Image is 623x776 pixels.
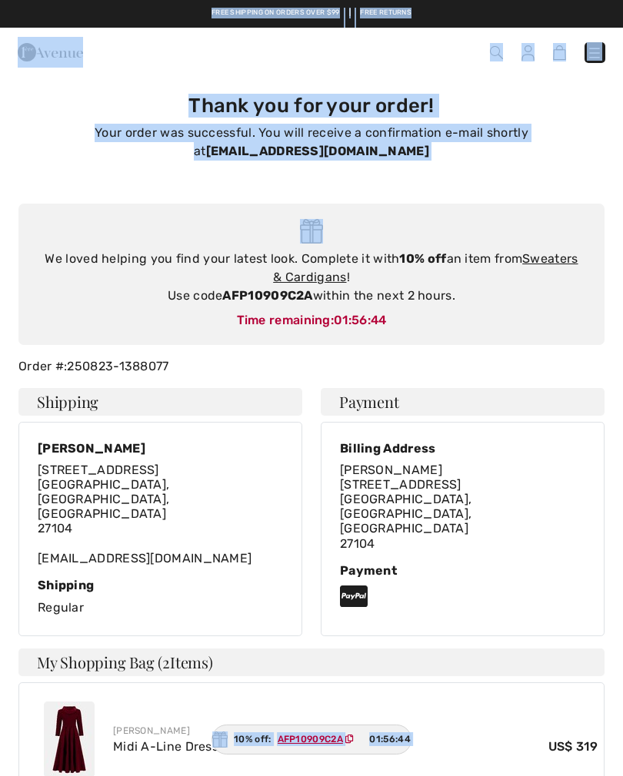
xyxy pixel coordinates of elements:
span: [PERSON_NAME] [340,463,442,477]
div: We loved helping you find your latest look. Complete it with an item from ! Use code within the n... [34,250,589,305]
h4: My Shopping Bag ( Items) [18,648,605,676]
div: [PERSON_NAME] [113,724,598,738]
img: Search [490,46,503,59]
h3: Thank you for your order! [28,94,595,118]
div: [PERSON_NAME] [38,441,283,456]
a: Free shipping on orders over $99 [212,8,340,18]
a: 250823-1388077 [67,359,168,373]
h4: Payment [321,388,605,416]
span: US$ 319 [548,738,598,756]
p: Your order was successful. You will receive a confirmation e-mail shortly at [28,124,595,161]
img: My Info [521,45,535,61]
span: [STREET_ADDRESS] [GEOGRAPHIC_DATA], [GEOGRAPHIC_DATA], [GEOGRAPHIC_DATA] 27104 [340,477,471,551]
a: 1ère Avenue [18,44,83,58]
span: 01:56:44 [334,313,386,327]
a: Free Returns [360,8,411,18]
div: [EMAIL_ADDRESS][DOMAIN_NAME] [38,463,283,565]
strong: AFP10909C2A [222,288,312,303]
img: Shopping Bag [553,45,566,60]
img: Gift.svg [212,731,228,748]
h4: Shipping [18,388,302,416]
img: 1ère Avenue [18,37,83,68]
strong: [EMAIL_ADDRESS][DOMAIN_NAME] [206,144,429,158]
a: Midi A-Line Dress Style 254207 [113,739,300,754]
img: Menu [587,45,602,61]
span: | [349,8,351,18]
ins: AFP10909C2A [278,734,343,744]
span: 2 [162,652,170,672]
img: Gift.svg [300,219,324,244]
div: Time remaining: [34,311,589,330]
div: Billing Address [340,441,585,456]
div: Payment [340,563,585,578]
span: 01:56:44 [369,732,410,746]
div: Order #: [9,357,614,376]
div: 10% off: [212,725,411,754]
strong: 10% off [399,251,446,266]
span: [STREET_ADDRESS] [GEOGRAPHIC_DATA], [GEOGRAPHIC_DATA], [GEOGRAPHIC_DATA] 27104 [38,463,169,536]
div: Shipping [38,578,283,592]
div: Regular [38,578,283,617]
